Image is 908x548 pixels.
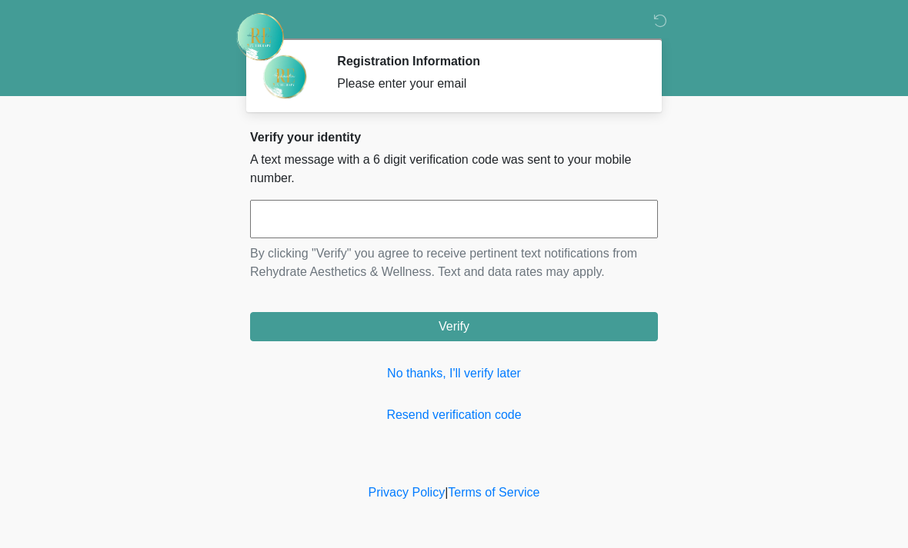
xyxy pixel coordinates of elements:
p: A text message with a 6 digit verification code was sent to your mobile number. [250,151,658,188]
h2: Verify your identity [250,130,658,144]
div: Please enter your email [337,75,635,93]
img: Agent Avatar [262,54,308,100]
button: Verify [250,312,658,341]
a: No thanks, I'll verify later [250,364,658,383]
a: Resend verification code [250,406,658,424]
a: | [445,486,448,499]
a: Privacy Policy [369,486,446,499]
p: By clicking "Verify" you agree to receive pertinent text notifications from Rehydrate Aesthetics ... [250,244,658,281]
a: Terms of Service [448,486,539,499]
img: Rehydrate Aesthetics & Wellness Logo [235,12,285,62]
